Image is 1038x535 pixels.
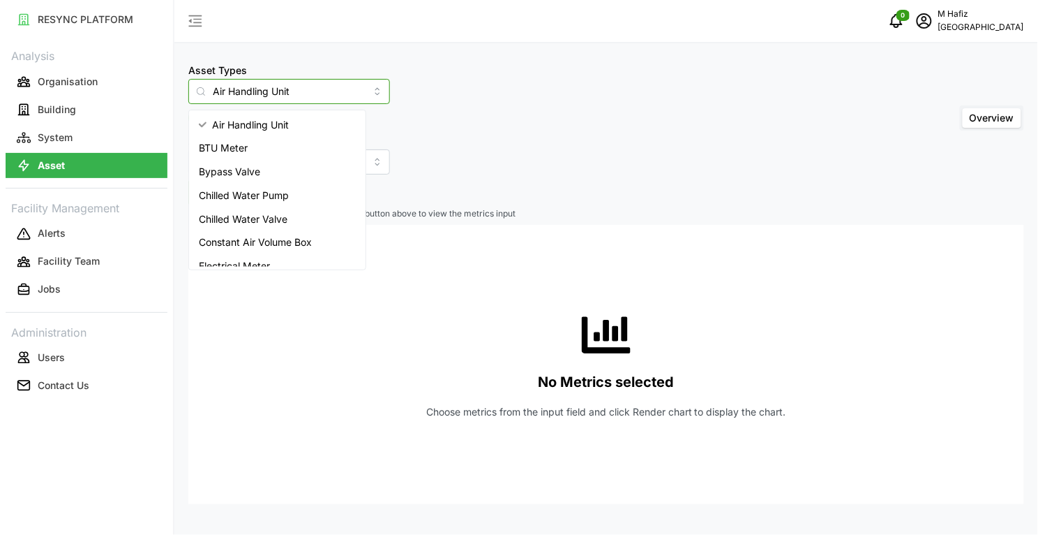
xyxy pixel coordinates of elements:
[38,75,98,89] p: Organisation
[938,8,1024,21] p: M Hafiz
[6,45,167,65] p: Analysis
[6,321,167,342] p: Administration
[6,220,167,248] a: Alerts
[901,10,905,20] span: 0
[6,197,167,217] p: Facility Management
[199,188,289,203] span: Chilled Water Pump
[199,140,248,156] span: BTU Meter
[6,96,167,124] a: Building
[38,131,73,145] p: System
[6,373,167,398] button: Contact Us
[199,235,312,250] span: Constant Air Volume Box
[6,152,167,179] a: Asset
[6,69,167,94] button: Organisation
[539,371,675,394] p: No Metrics selected
[6,153,167,178] button: Asset
[188,208,1024,220] p: Select items in the 'Select Locations/Assets' button above to view the metrics input
[910,7,938,35] button: schedule
[6,7,167,32] button: RESYNC PLATFORM
[6,97,167,122] button: Building
[6,345,167,370] button: Users
[188,63,247,78] label: Asset Types
[6,249,167,274] button: Facility Team
[426,405,786,419] p: Choose metrics from the input field and click Render chart to display the chart.
[6,277,167,302] button: Jobs
[38,282,61,296] p: Jobs
[6,6,167,34] a: RESYNC PLATFORM
[6,221,167,247] button: Alerts
[38,254,100,268] p: Facility Team
[199,164,260,179] span: Bypass Valve
[199,212,287,227] span: Chilled Water Valve
[970,112,1014,124] span: Overview
[6,248,167,276] a: Facility Team
[6,276,167,304] a: Jobs
[38,379,89,393] p: Contact Us
[6,125,167,150] button: System
[938,21,1024,34] p: [GEOGRAPHIC_DATA]
[38,159,65,173] p: Asset
[6,68,167,96] a: Organisation
[6,372,167,400] a: Contact Us
[38,103,76,117] p: Building
[199,258,270,274] span: Electrical Meter
[38,351,65,365] p: Users
[6,124,167,152] a: System
[882,7,910,35] button: notifications
[38,13,133,27] p: RESYNC PLATFORM
[38,226,66,240] p: Alerts
[212,117,289,133] span: Air Handling Unit
[6,344,167,372] a: Users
